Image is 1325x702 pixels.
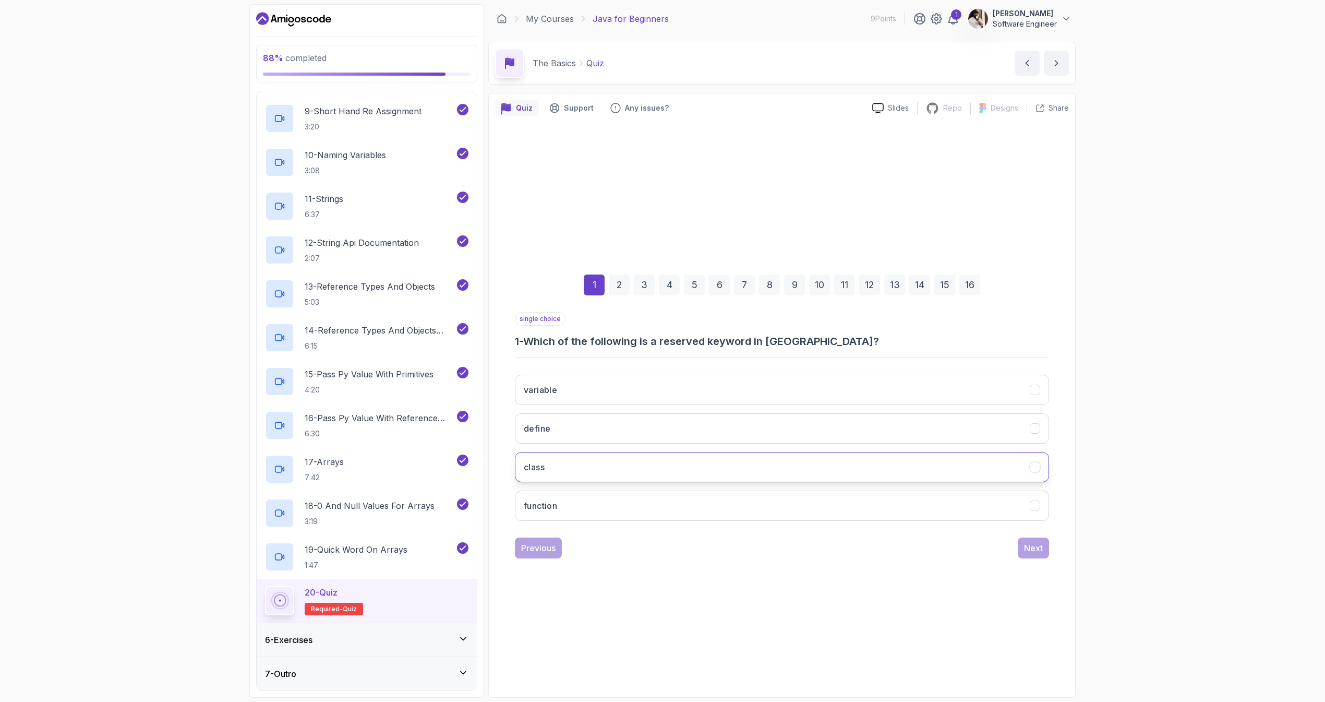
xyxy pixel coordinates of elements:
[265,367,468,396] button: 15-Pass Py Value With Primitives4:20
[991,103,1018,113] p: Designs
[305,341,455,351] p: 6:15
[1018,538,1049,558] button: Next
[256,11,331,28] a: Dashboard
[257,623,477,657] button: 6-Exercises
[305,412,455,424] p: 16 - Pass Py Value With Reference Types
[859,275,880,295] div: 12
[343,605,357,613] span: quiz
[305,586,338,599] p: 20 - Quiz
[515,491,1049,521] button: function
[1015,51,1040,76] button: previous content
[265,411,468,440] button: 16-Pass Py Value With Reference Types6:30
[947,13,959,25] a: 1
[516,103,533,113] p: Quiz
[305,122,421,132] p: 3:20
[604,100,675,116] button: Feedback button
[809,275,830,295] div: 10
[993,8,1057,19] p: [PERSON_NAME]
[305,560,407,570] p: 1:47
[305,280,435,293] p: 13 - Reference Types And Objects
[1044,51,1069,76] button: next content
[265,192,468,221] button: 11-Strings6:37
[1024,542,1043,554] div: Next
[265,235,468,265] button: 12-String Api Documentation2:07
[734,275,755,295] div: 7
[305,253,419,264] p: 2:07
[305,324,455,337] p: 14 - Reference Types And Objects Diferences
[593,13,669,25] p: Java for Beginners
[524,499,557,512] h3: function
[265,455,468,484] button: 17-Arrays7:42
[526,13,574,25] a: My Courses
[265,323,468,352] button: 14-Reference Types And Objects Diferences6:15
[305,499,435,512] p: 18 - 0 And Null Values For Arrays
[305,193,343,205] p: 11 - Strings
[993,19,1057,29] p: Software Engineer
[263,53,327,63] span: completed
[943,103,962,113] p: Repo
[515,538,562,558] button: Previous
[909,275,930,295] div: 14
[609,275,630,295] div: 2
[834,275,855,295] div: 11
[305,165,386,176] p: 3:08
[305,236,419,249] p: 12 - String Api Documentation
[934,275,955,295] div: 15
[515,413,1049,444] button: define
[759,275,780,295] div: 8
[265,148,468,177] button: 10-Naming Variables3:08
[524,461,545,473] h3: class
[305,516,435,527] p: 3:19
[684,275,705,295] div: 5
[305,472,344,483] p: 7:42
[709,275,730,295] div: 6
[1027,103,1069,113] button: Share
[305,105,421,117] p: 9 - Short Hand Re Assignment
[265,634,312,646] h3: 6 - Exercises
[521,542,556,554] div: Previous
[634,275,655,295] div: 3
[305,543,407,556] p: 19 - Quick Word On Arrays
[564,103,594,113] p: Support
[265,586,468,615] button: 20-QuizRequired-quiz
[305,385,433,395] p: 4:20
[968,8,1071,29] button: user profile image[PERSON_NAME]Software Engineer
[515,452,1049,482] button: class
[515,334,1049,349] h3: 1 - Which of the following is a reserved keyword in [GEOGRAPHIC_DATA]?
[659,275,680,295] div: 4
[495,100,539,116] button: quiz button
[265,542,468,572] button: 19-Quick Word On Arrays1:47
[265,498,468,528] button: 18-0 And Null Values For Arrays3:19
[515,375,1049,405] button: variable
[586,57,604,69] p: Quiz
[305,209,343,220] p: 6:37
[305,149,386,161] p: 10 - Naming Variables
[1049,103,1069,113] p: Share
[784,275,805,295] div: 9
[265,104,468,133] button: 9-Short Hand Re Assignment3:20
[959,275,980,295] div: 16
[305,297,435,307] p: 5:03
[497,14,507,24] a: Dashboard
[543,100,600,116] button: Support button
[305,368,433,380] p: 15 - Pass Py Value With Primitives
[263,53,283,63] span: 88 %
[311,605,343,613] span: Required-
[951,9,961,20] div: 1
[533,57,576,69] p: The Basics
[305,456,344,468] p: 17 - Arrays
[524,384,557,396] h3: variable
[265,668,296,680] h3: 7 - Outro
[515,312,565,326] p: single choice
[968,9,988,29] img: user profile image
[524,422,550,435] h3: define
[871,14,896,24] p: 9 Points
[625,103,669,113] p: Any issues?
[864,103,917,114] a: Slides
[884,275,905,295] div: 13
[257,657,477,691] button: 7-Outro
[584,275,605,295] div: 1
[305,429,455,439] p: 6:30
[888,103,909,113] p: Slides
[265,279,468,308] button: 13-Reference Types And Objects5:03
